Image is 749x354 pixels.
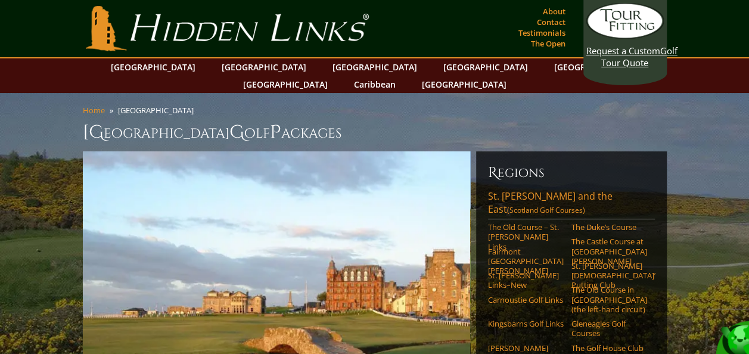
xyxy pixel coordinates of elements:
a: Kingsbarns Golf Links [488,319,564,328]
a: St. [PERSON_NAME] and the East(Scotland Golf Courses) [488,190,655,219]
h1: [GEOGRAPHIC_DATA] olf ackages [83,120,667,144]
a: The Open [528,35,568,52]
a: [GEOGRAPHIC_DATA] [416,76,512,93]
a: Carnoustie Golf Links [488,295,564,305]
a: Gleneagles Golf Courses [571,319,647,339]
a: The Old Course – St. [PERSON_NAME] Links [488,222,564,251]
li: [GEOGRAPHIC_DATA] [118,105,198,116]
a: St. [PERSON_NAME] Links–New [488,271,564,290]
a: Testimonials [515,24,568,41]
a: [GEOGRAPHIC_DATA] [237,76,334,93]
a: [GEOGRAPHIC_DATA] [548,58,645,76]
span: P [270,120,281,144]
a: Request a CustomGolf Tour Quote [586,3,664,69]
span: G [229,120,244,144]
a: Contact [534,14,568,30]
a: [GEOGRAPHIC_DATA] [327,58,423,76]
a: The Duke’s Course [571,222,647,232]
a: [GEOGRAPHIC_DATA] [437,58,534,76]
a: The Golf House Club [571,343,647,353]
a: St. [PERSON_NAME] [DEMOGRAPHIC_DATA]’ Putting Club [571,261,647,290]
a: Home [83,105,105,116]
span: Request a Custom [586,45,660,57]
a: Caribbean [348,76,402,93]
a: The Old Course in [GEOGRAPHIC_DATA] (the left-hand circuit) [571,285,647,314]
h6: Regions [488,163,655,182]
a: [GEOGRAPHIC_DATA] [105,58,201,76]
a: The Castle Course at [GEOGRAPHIC_DATA][PERSON_NAME] [571,237,647,266]
span: (Scotland Golf Courses) [507,205,585,215]
a: [GEOGRAPHIC_DATA] [216,58,312,76]
a: Fairmont [GEOGRAPHIC_DATA][PERSON_NAME] [488,247,564,276]
a: About [540,3,568,20]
